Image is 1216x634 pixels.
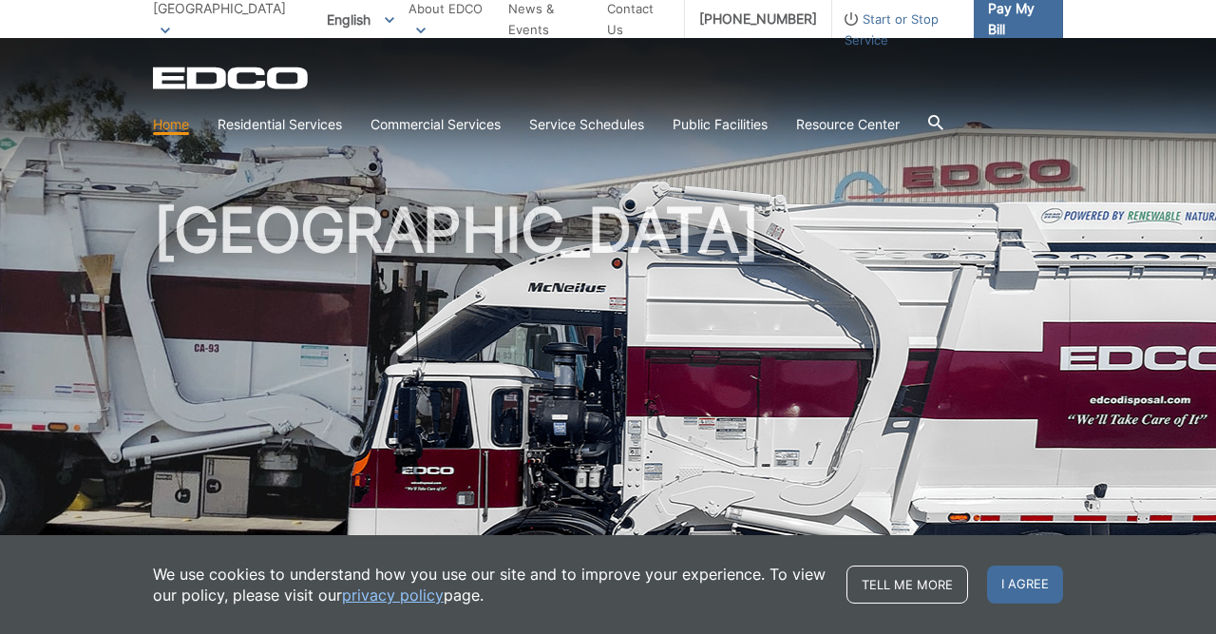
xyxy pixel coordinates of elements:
a: Public Facilities [673,114,768,135]
h1: [GEOGRAPHIC_DATA] [153,200,1063,617]
a: Commercial Services [370,114,501,135]
a: EDCD logo. Return to the homepage. [153,67,311,89]
p: We use cookies to understand how you use our site and to improve your experience. To view our pol... [153,564,827,605]
a: privacy policy [342,585,444,605]
span: I agree [987,566,1063,604]
span: English [313,4,408,35]
a: Tell me more [846,566,968,604]
a: Home [153,114,189,135]
a: Residential Services [218,114,342,135]
a: Resource Center [796,114,900,135]
a: Service Schedules [529,114,644,135]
